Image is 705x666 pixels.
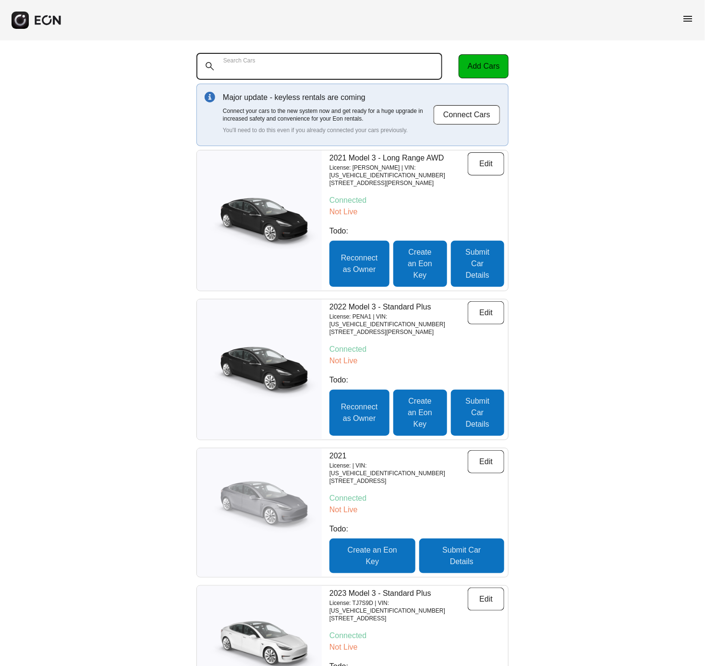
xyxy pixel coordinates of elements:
button: Add Cars [459,54,509,78]
img: car [197,338,322,401]
p: [STREET_ADDRESS][PERSON_NAME] [329,328,468,336]
p: Connected [329,493,504,504]
p: 2022 Model 3 - Standard Plus [329,301,468,313]
p: Not Live [329,641,504,653]
p: Todo: [329,523,504,535]
img: info [205,92,215,102]
p: Connected [329,630,504,641]
p: License: [PERSON_NAME] | VIN: [US_VEHICLE_IDENTIFICATION_NUMBER] [329,164,468,179]
p: Major update - keyless rentals are coming [223,92,433,103]
button: Connect Cars [433,105,500,125]
p: Connected [329,195,504,206]
p: [STREET_ADDRESS][PERSON_NAME] [329,179,468,187]
p: Not Live [329,355,504,367]
p: Not Live [329,206,504,218]
span: menu [682,13,693,25]
p: You'll need to do this even if you already connected your cars previously. [223,126,433,134]
button: Edit [468,301,504,324]
button: Edit [468,152,504,175]
img: car [197,189,322,252]
img: car [197,481,322,544]
button: Submit Car Details [451,390,504,436]
button: Create an Eon Key [393,241,447,287]
button: Create an Eon Key [393,390,447,436]
button: Edit [468,588,504,611]
button: Edit [468,450,504,473]
button: Reconnect as Owner [329,241,389,287]
button: Create an Eon Key [329,539,415,573]
p: 2023 Model 3 - Standard Plus [329,588,468,599]
p: Connect your cars to the new system now and get ready for a huge upgrade in increased safety and ... [223,107,433,123]
p: [STREET_ADDRESS] [329,615,468,622]
p: License: PENA1 | VIN: [US_VEHICLE_IDENTIFICATION_NUMBER] [329,313,468,328]
p: Not Live [329,504,504,516]
button: Reconnect as Owner [329,390,389,436]
p: [STREET_ADDRESS] [329,477,468,485]
p: License: | VIN: [US_VEHICLE_IDENTIFICATION_NUMBER] [329,462,468,477]
p: Connected [329,344,504,355]
p: License: TJ7S9D | VIN: [US_VEHICLE_IDENTIFICATION_NUMBER] [329,599,468,615]
p: 2021 Model 3 - Long Range AWD [329,152,468,164]
button: Submit Car Details [451,241,504,287]
p: Todo: [329,225,504,237]
label: Search Cars [223,57,255,64]
p: 2021 [329,450,468,462]
p: Todo: [329,374,504,386]
button: Submit Car Details [419,539,504,573]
